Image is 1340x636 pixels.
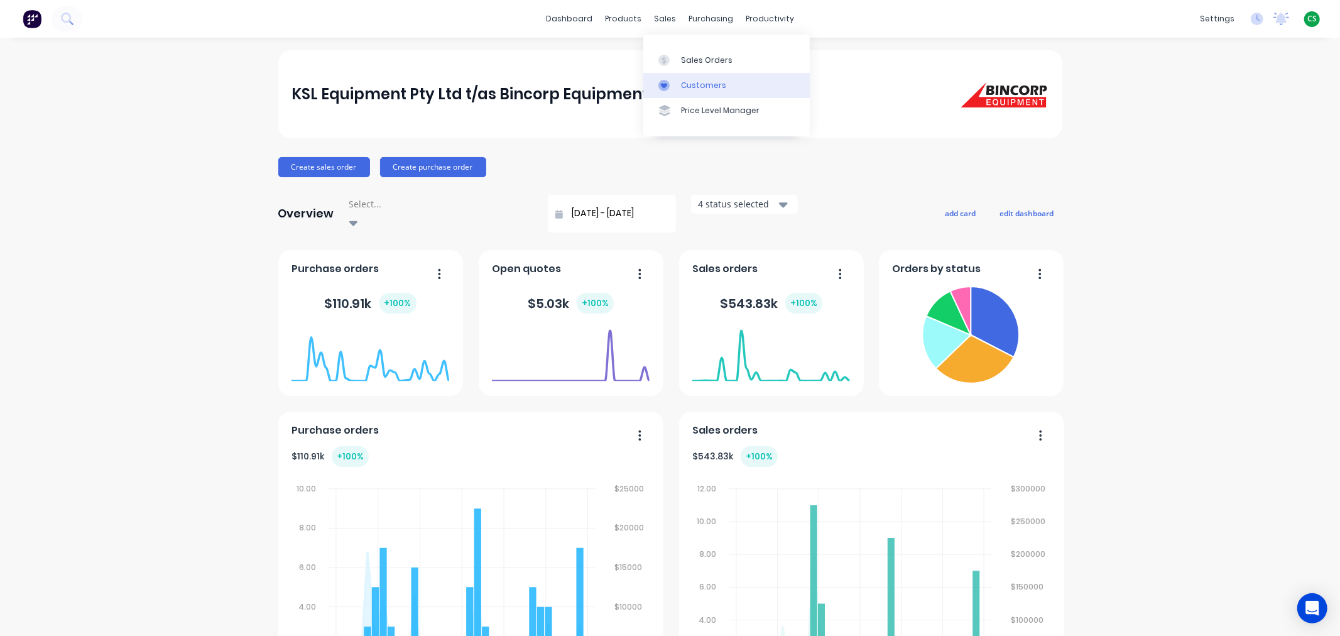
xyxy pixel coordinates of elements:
[1011,615,1044,625] tspan: $100000
[892,261,981,277] span: Orders by status
[540,9,599,28] a: dashboard
[332,446,369,467] div: + 100 %
[380,157,486,177] button: Create purchase order
[291,82,648,107] div: KSL Equipment Pty Ltd t/as Bincorp Equipment
[1307,13,1317,25] span: CS
[699,615,717,625] tspan: 4.00
[681,105,760,116] div: Price Level Manager
[643,98,810,123] a: Price Level Manager
[692,261,758,277] span: Sales orders
[577,293,614,314] div: + 100 %
[615,523,645,534] tspan: $20000
[681,80,726,91] div: Customers
[528,293,614,314] div: $ 5.03k
[278,157,370,177] button: Create sales order
[648,9,682,28] div: sales
[291,261,379,277] span: Purchase orders
[697,516,717,527] tspan: 10.00
[720,293,822,314] div: $ 543.83k
[700,582,717,593] tspan: 6.00
[1297,593,1327,623] div: Open Intercom Messenger
[937,205,984,221] button: add card
[291,446,369,467] div: $ 110.91k
[698,483,717,494] tspan: 12.00
[1011,516,1046,527] tspan: $250000
[1011,483,1046,494] tspan: $300000
[739,9,800,28] div: productivity
[325,293,417,314] div: $ 110.91k
[700,549,717,559] tspan: 8.00
[1011,549,1046,559] tspan: $200000
[682,9,739,28] div: purchasing
[492,261,561,277] span: Open quotes
[992,205,1062,221] button: edit dashboard
[297,483,316,494] tspan: 10.00
[299,562,316,573] tspan: 6.00
[299,523,316,534] tspan: 8.00
[691,195,798,214] button: 4 status selected
[643,73,810,98] a: Customers
[643,47,810,72] a: Sales Orders
[698,197,777,211] div: 4 status selected
[298,601,316,612] tspan: 4.00
[615,483,645,494] tspan: $25000
[961,80,1049,108] img: KSL Equipment Pty Ltd t/as Bincorp Equipment
[741,446,778,467] div: + 100 %
[681,55,733,66] div: Sales Orders
[23,9,41,28] img: Factory
[278,201,334,226] div: Overview
[1011,582,1044,593] tspan: $150000
[291,423,379,438] span: Purchase orders
[615,601,643,612] tspan: $10000
[379,293,417,314] div: + 100 %
[692,446,778,467] div: $ 543.83k
[1194,9,1241,28] div: settings
[785,293,822,314] div: + 100 %
[599,9,648,28] div: products
[615,562,643,573] tspan: $15000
